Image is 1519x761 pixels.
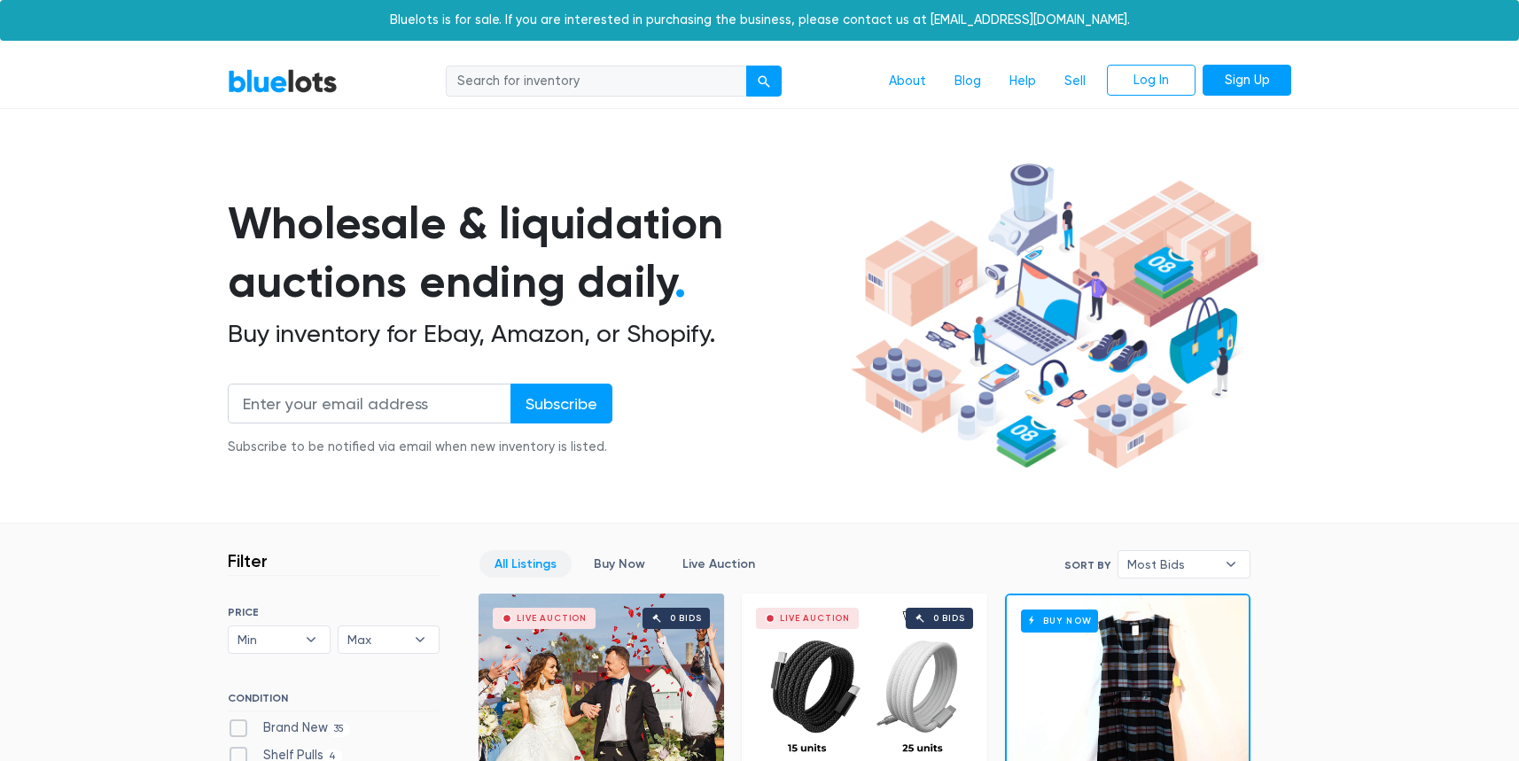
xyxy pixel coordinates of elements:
[401,626,439,653] b: ▾
[1212,551,1250,578] b: ▾
[228,606,440,618] h6: PRICE
[845,155,1265,478] img: hero-ee84e7d0318cb26816c560f6b4441b76977f77a177738b4e94f68c95b2b83dbb.png
[510,384,612,423] input: Subscribe
[1203,65,1291,97] a: Sign Up
[1050,65,1100,98] a: Sell
[479,550,572,578] a: All Listings
[228,194,845,312] h1: Wholesale & liquidation auctions ending daily
[228,319,845,349] h2: Buy inventory for Ebay, Amazon, or Shopify.
[933,614,965,623] div: 0 bids
[780,614,850,623] div: Live Auction
[228,68,338,94] a: BlueLots
[670,614,702,623] div: 0 bids
[228,550,268,571] h3: Filter
[446,66,747,97] input: Search for inventory
[667,550,770,578] a: Live Auction
[228,718,350,738] label: Brand New
[1064,557,1110,573] label: Sort By
[238,626,296,653] span: Min
[995,65,1050,98] a: Help
[517,614,587,623] div: Live Auction
[940,65,995,98] a: Blog
[875,65,940,98] a: About
[328,722,350,736] span: 35
[228,438,612,457] div: Subscribe to be notified via email when new inventory is listed.
[674,255,686,308] span: .
[1021,610,1098,632] h6: Buy Now
[292,626,330,653] b: ▾
[1127,551,1216,578] span: Most Bids
[228,384,511,423] input: Enter your email address
[1107,65,1196,97] a: Log In
[228,692,440,711] h6: CONDITION
[347,626,406,653] span: Max
[579,550,660,578] a: Buy Now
